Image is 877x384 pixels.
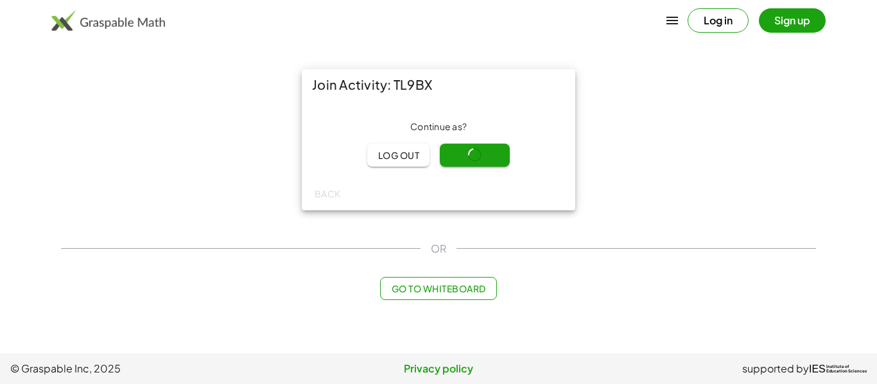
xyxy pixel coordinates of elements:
a: Privacy policy [296,361,582,376]
span: © Graspable Inc, 2025 [10,361,296,376]
button: Sign up [759,8,826,33]
div: Join Activity: TL9BX [302,69,575,100]
button: Go to Whiteboard [380,277,496,300]
button: Log in [688,8,749,33]
span: OR [431,241,446,256]
span: Go to Whiteboard [391,283,485,294]
button: Log out [367,144,430,167]
span: Institute of Education Sciences [826,365,867,374]
span: IES [809,363,826,375]
a: IESInstitute ofEducation Sciences [809,361,867,376]
span: Log out [378,149,419,161]
div: Continue as ? [312,121,565,133]
span: supported by [742,361,809,376]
